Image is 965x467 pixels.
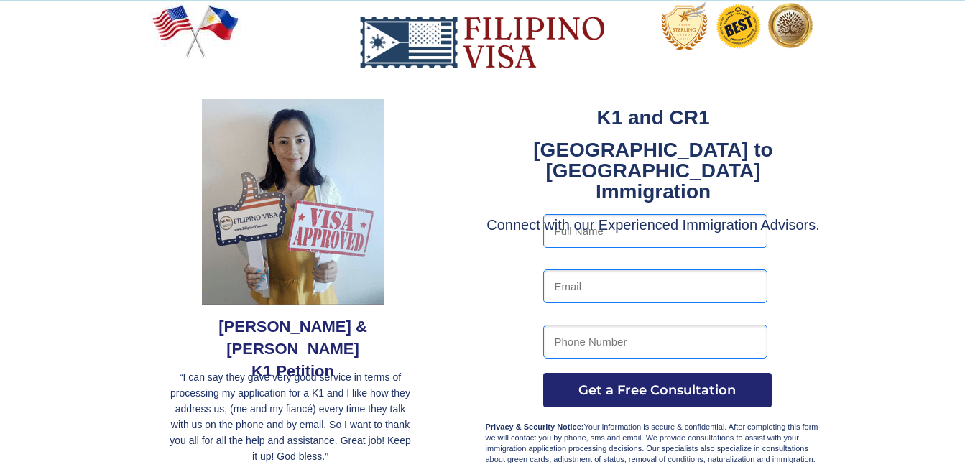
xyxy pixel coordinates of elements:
button: Get a Free Consultation [543,373,772,407]
span: Get a Free Consultation [543,382,772,398]
span: Your information is secure & confidential. After completing this form we will contact you by phon... [486,422,818,463]
p: “I can say they gave very good service in terms of processing my application for a K1 and I like ... [167,369,415,464]
strong: [GEOGRAPHIC_DATA] to [GEOGRAPHIC_DATA] Immigration [533,139,772,203]
strong: Privacy & Security Notice: [486,422,584,431]
span: [PERSON_NAME] & [PERSON_NAME] K1 Petition [218,318,367,380]
strong: K1 and CR1 [596,106,709,129]
input: Email [543,269,767,303]
span: Connect with our Experienced Immigration Advisors. [486,217,820,233]
input: Phone Number [543,325,767,359]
